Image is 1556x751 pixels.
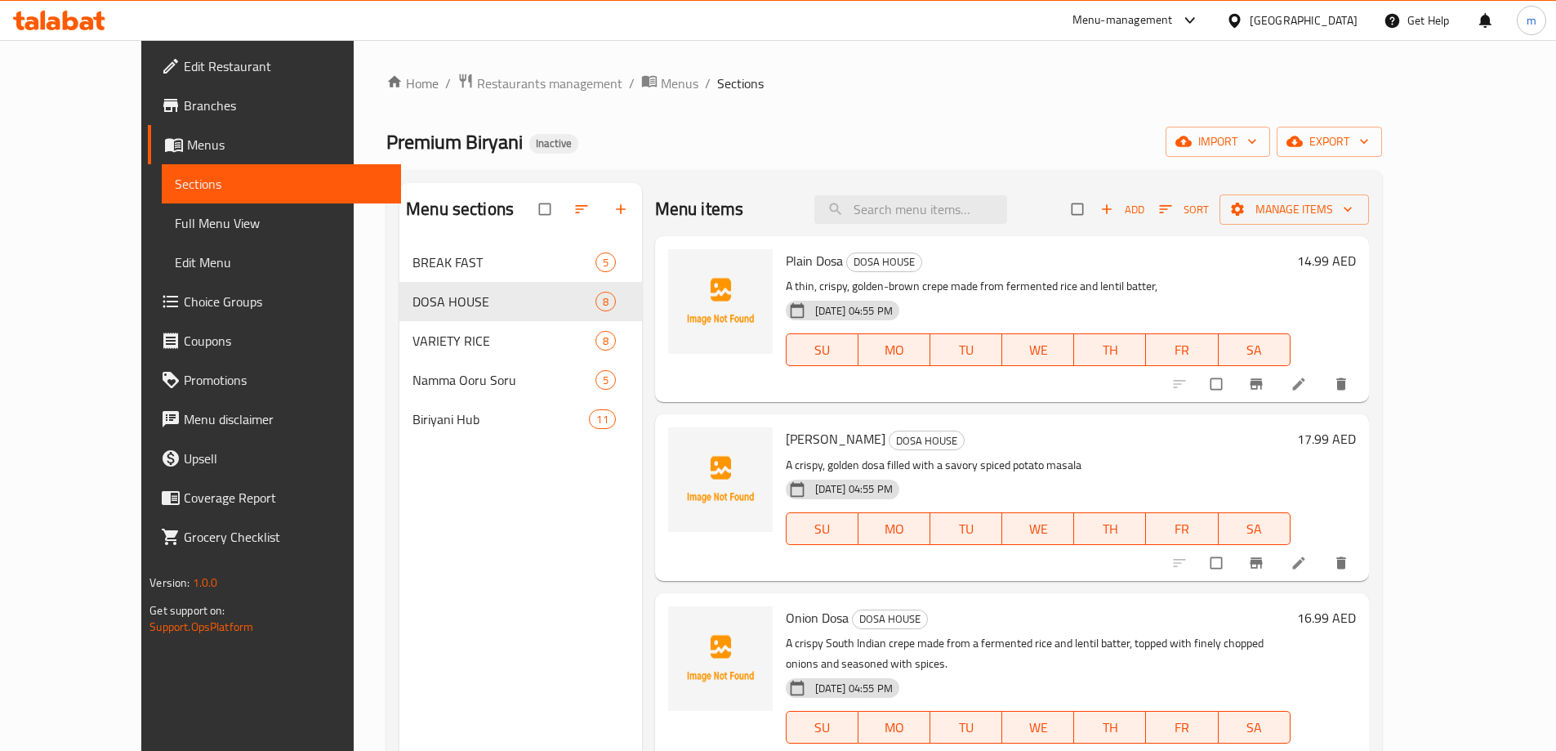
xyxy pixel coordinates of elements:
[399,400,642,439] div: Biriyani Hub11
[1250,11,1358,29] div: [GEOGRAPHIC_DATA]
[1081,716,1139,740] span: TH
[399,360,642,400] div: Namma Ooru Soru5
[1146,333,1218,366] button: FR
[852,610,928,629] div: DOSA HOUSE
[889,431,965,450] div: DOSA HOUSE
[930,512,1002,545] button: TU
[148,478,401,517] a: Coverage Report
[865,338,924,362] span: MO
[148,400,401,439] a: Menu disclaimer
[793,338,852,362] span: SU
[1153,716,1211,740] span: FR
[595,331,616,351] div: items
[412,253,595,272] span: BREAK FAST
[412,370,595,390] span: Namma Ooru Soru
[184,449,388,468] span: Upsell
[930,333,1002,366] button: TU
[786,606,849,630] span: Onion Dosa
[596,333,615,349] span: 8
[668,249,773,354] img: Plain Dosa
[1219,194,1369,225] button: Manage items
[175,174,388,194] span: Sections
[1219,512,1291,545] button: SA
[1219,711,1291,744] button: SA
[1002,512,1074,545] button: WE
[184,488,388,507] span: Coverage Report
[1146,711,1218,744] button: FR
[858,711,930,744] button: MO
[1072,11,1173,30] div: Menu-management
[148,282,401,321] a: Choice Groups
[148,517,401,557] a: Grocery Checklist
[1074,512,1146,545] button: TH
[865,716,924,740] span: MO
[1291,555,1310,571] a: Edit menu item
[1002,711,1074,744] button: WE
[1297,427,1356,450] h6: 17.99 AED
[1225,517,1284,541] span: SA
[1155,197,1213,222] button: Sort
[809,303,899,319] span: [DATE] 04:55 PM
[814,195,1007,224] input: search
[1081,338,1139,362] span: TH
[668,427,773,532] img: Masala Dosa
[1290,132,1369,152] span: export
[847,253,921,271] span: DOSA HOUSE
[641,73,698,94] a: Menus
[412,331,595,351] span: VARIETY RICE
[596,373,615,388] span: 5
[853,610,927,628] span: DOSA HOUSE
[596,294,615,310] span: 8
[937,517,996,541] span: TU
[786,333,858,366] button: SU
[184,56,388,76] span: Edit Restaurant
[1096,197,1148,222] span: Add item
[793,517,852,541] span: SU
[786,248,843,273] span: Plain Dosa
[148,125,401,164] a: Menus
[529,194,564,225] span: Select all sections
[148,360,401,400] a: Promotions
[930,711,1002,744] button: TU
[184,409,388,429] span: Menu disclaimer
[1233,199,1356,220] span: Manage items
[1062,194,1096,225] span: Select section
[595,292,616,311] div: items
[149,572,189,593] span: Version:
[184,527,388,547] span: Grocery Checklist
[1074,711,1146,744] button: TH
[1153,338,1211,362] span: FR
[1148,197,1219,222] span: Sort items
[786,711,858,744] button: SU
[162,164,401,203] a: Sections
[477,74,622,93] span: Restaurants management
[399,243,642,282] div: BREAK FAST5
[1201,548,1235,579] span: Select to update
[1225,716,1284,740] span: SA
[937,716,996,740] span: TU
[1297,606,1356,629] h6: 16.99 AED
[1009,517,1068,541] span: WE
[1323,545,1362,581] button: delete
[187,135,388,154] span: Menus
[786,427,885,451] span: [PERSON_NAME]
[564,191,603,227] span: Sort sections
[148,321,401,360] a: Coupons
[162,203,401,243] a: Full Menu View
[1238,366,1277,402] button: Branch-specific-item
[590,412,614,427] span: 11
[1166,127,1270,157] button: import
[406,197,514,221] h2: Menu sections
[1527,11,1536,29] span: m
[445,74,451,93] li: /
[184,292,388,311] span: Choice Groups
[596,255,615,270] span: 5
[457,73,622,94] a: Restaurants management
[149,600,225,621] span: Get support on:
[412,292,595,311] span: DOSA HOUSE
[149,616,253,637] a: Support.OpsPlatform
[412,409,589,429] span: Biriyani Hub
